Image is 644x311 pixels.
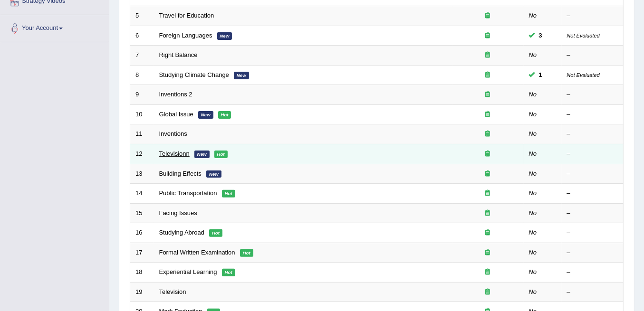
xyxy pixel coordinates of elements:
em: Hot [240,249,253,257]
small: Not Evaluated [567,72,600,78]
em: No [529,229,537,236]
em: No [529,130,537,137]
span: You can still take this question [535,30,546,40]
em: No [529,268,537,275]
em: Hot [218,111,231,119]
div: – [567,130,618,139]
em: Hot [222,269,235,276]
div: – [567,228,618,237]
a: Inventions 2 [159,91,192,98]
td: 13 [130,164,154,184]
em: No [529,189,537,197]
em: No [529,288,537,295]
div: – [567,170,618,179]
a: Facing Issues [159,209,197,217]
a: Televisionn [159,150,190,157]
div: Exam occurring question [458,189,519,198]
em: No [529,12,537,19]
td: 7 [130,46,154,66]
em: Hot [222,190,235,198]
div: Exam occurring question [458,288,519,297]
a: Public Transportation [159,189,217,197]
em: No [529,91,537,98]
em: New [198,111,213,119]
span: You can still take this question [535,70,546,80]
a: Television [159,288,186,295]
div: Exam occurring question [458,71,519,80]
a: Global Issue [159,111,193,118]
a: Studying Abroad [159,229,204,236]
a: Studying Climate Change [159,71,229,78]
a: Right Balance [159,51,198,58]
div: – [567,11,618,20]
td: 9 [130,85,154,105]
div: – [567,150,618,159]
div: – [567,288,618,297]
em: No [529,209,537,217]
em: No [529,51,537,58]
td: 12 [130,144,154,164]
div: – [567,51,618,60]
div: Exam occurring question [458,209,519,218]
td: 8 [130,65,154,85]
em: No [529,249,537,256]
div: Exam occurring question [458,31,519,40]
div: – [567,268,618,277]
em: Hot [209,229,222,237]
em: Hot [214,151,228,158]
td: 18 [130,263,154,283]
div: Exam occurring question [458,130,519,139]
a: Foreign Languages [159,32,212,39]
em: New [206,170,221,178]
td: 6 [130,26,154,46]
td: 15 [130,203,154,223]
div: Exam occurring question [458,110,519,119]
div: Exam occurring question [458,248,519,257]
a: Travel for Education [159,12,214,19]
em: No [529,170,537,177]
em: New [194,151,210,158]
td: 11 [130,124,154,144]
em: No [529,111,537,118]
td: 16 [130,223,154,243]
small: Not Evaluated [567,33,600,38]
a: Your Account [0,15,109,39]
div: Exam occurring question [458,228,519,237]
a: Building Effects [159,170,202,177]
div: – [567,189,618,198]
div: – [567,248,618,257]
div: Exam occurring question [458,51,519,60]
td: 14 [130,184,154,204]
div: – [567,90,618,99]
div: Exam occurring question [458,170,519,179]
em: New [234,72,249,79]
div: Exam occurring question [458,11,519,20]
td: 17 [130,243,154,263]
em: New [217,32,232,40]
td: 19 [130,282,154,302]
div: – [567,110,618,119]
div: Exam occurring question [458,268,519,277]
a: Inventions [159,130,187,137]
div: – [567,209,618,218]
div: Exam occurring question [458,90,519,99]
a: Experiential Learning [159,268,217,275]
a: Formal Written Examination [159,249,235,256]
td: 5 [130,6,154,26]
em: No [529,150,537,157]
td: 10 [130,104,154,124]
div: Exam occurring question [458,150,519,159]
